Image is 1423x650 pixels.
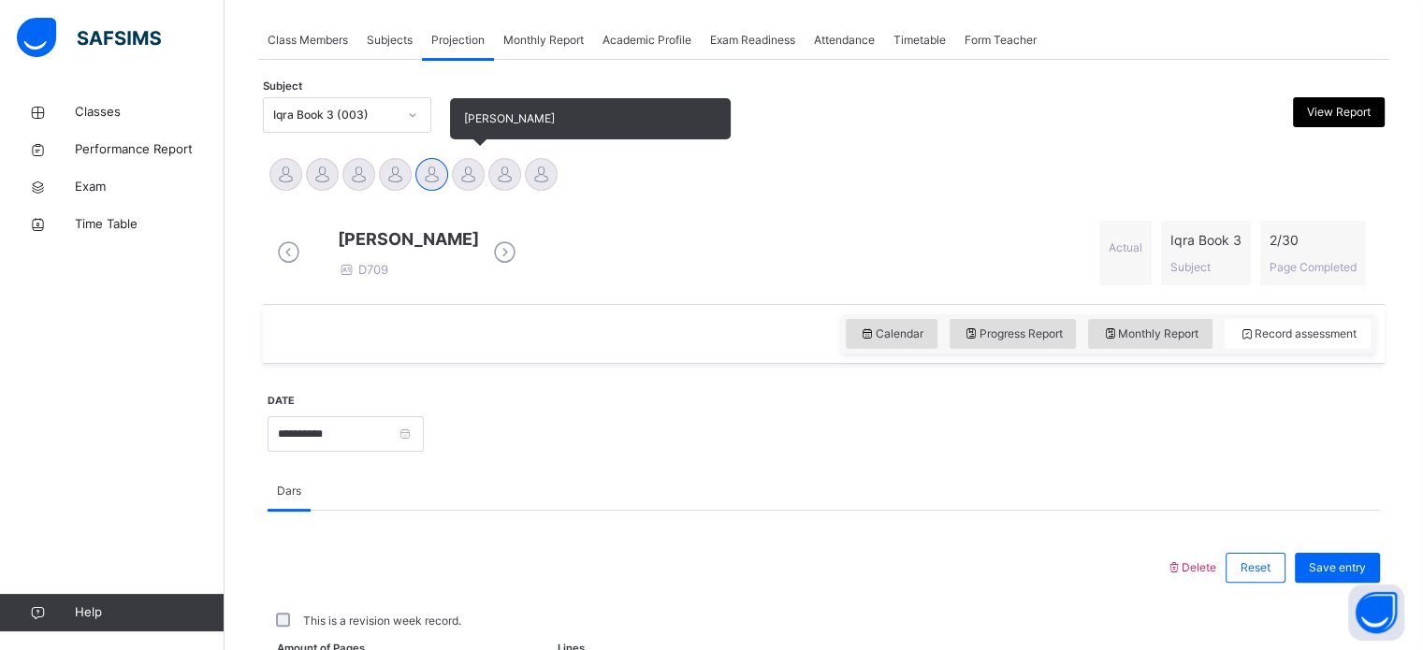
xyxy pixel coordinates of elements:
[1270,230,1357,250] span: 2 / 30
[273,107,397,123] div: Iqra Book 3 (003)
[710,32,795,49] span: Exam Readiness
[367,32,413,49] span: Subjects
[1102,325,1198,342] span: Monthly Report
[893,32,946,49] span: Timetable
[964,325,1063,342] span: Progress Report
[503,32,584,49] span: Monthly Report
[303,613,461,629] label: This is a revision week record.
[1270,260,1357,274] span: Page Completed
[1239,325,1357,342] span: Record assessment
[814,32,875,49] span: Attendance
[431,32,485,49] span: Projection
[75,103,225,122] span: Classes
[1109,240,1142,254] span: Actual
[75,215,225,234] span: Time Table
[268,394,295,409] label: Date
[1307,104,1371,121] span: View Report
[1170,260,1211,274] span: Subject
[263,79,302,94] span: Subject
[338,226,479,252] span: [PERSON_NAME]
[1348,585,1404,641] button: Open asap
[965,32,1037,49] span: Form Teacher
[338,262,388,277] span: D709
[277,483,301,499] span: Dars
[603,32,691,49] span: Academic Profile
[268,32,348,49] span: Class Members
[860,325,923,342] span: Calendar
[464,111,555,125] span: [PERSON_NAME]
[75,603,224,622] span: Help
[75,178,225,196] span: Exam
[17,18,161,57] img: safsims
[1309,559,1366,576] span: Save entry
[1241,559,1271,576] span: Reset
[1170,230,1241,250] span: Iqra Book 3
[1166,560,1216,574] span: Delete
[75,140,225,159] span: Performance Report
